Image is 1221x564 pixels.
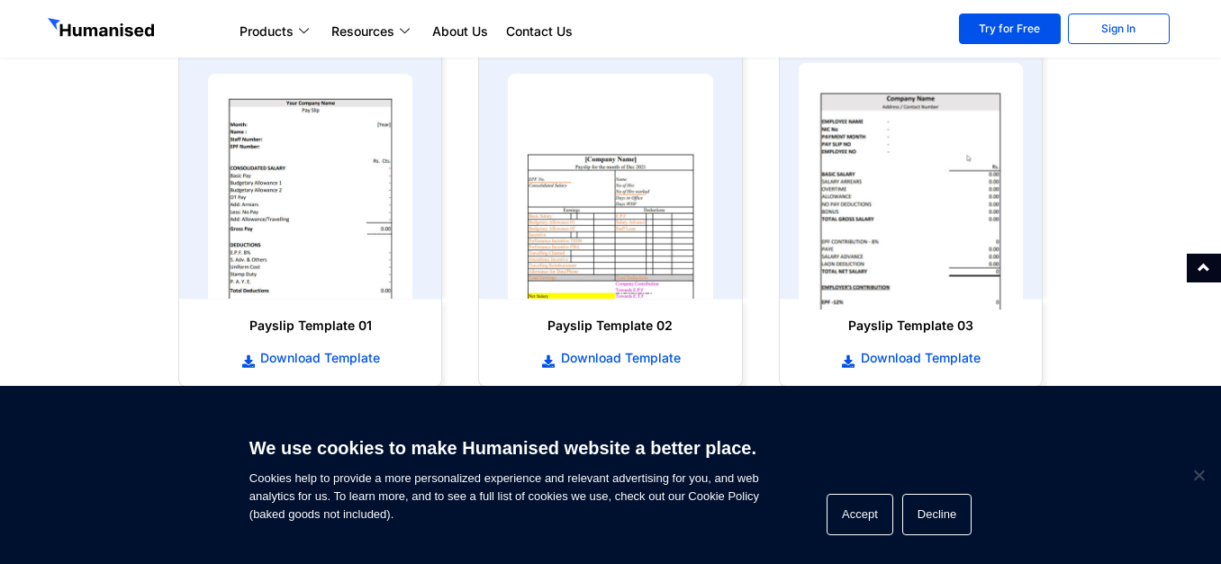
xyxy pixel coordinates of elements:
a: Contact Us [497,21,582,42]
button: Accept [827,494,893,535]
span: Download Template [256,349,380,367]
h6: We use cookies to make Humanised website a better place. [249,435,759,461]
a: Download Template [798,348,1024,368]
span: Cookies help to provide a more personalized experience and relevant advertising for you, and web ... [249,426,759,524]
span: Download Template [856,349,981,367]
img: payslip template [208,74,412,299]
a: About Us [423,21,497,42]
h6: Payslip Template 01 [197,317,423,335]
a: Try for Free [959,13,1061,44]
img: GetHumanised Logo [48,18,158,41]
h6: Payslip Template 02 [497,317,723,335]
a: Resources [322,21,423,42]
a: Download Template [497,348,723,368]
span: Download Template [556,349,681,367]
span: Decline [1189,466,1207,484]
a: Products [231,21,322,42]
img: payslip template [798,63,1023,310]
img: payslip template [508,74,712,299]
button: Decline [902,494,972,535]
a: Download Template [197,348,423,368]
h6: Payslip Template 03 [798,317,1024,335]
a: Sign In [1068,13,1170,44]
